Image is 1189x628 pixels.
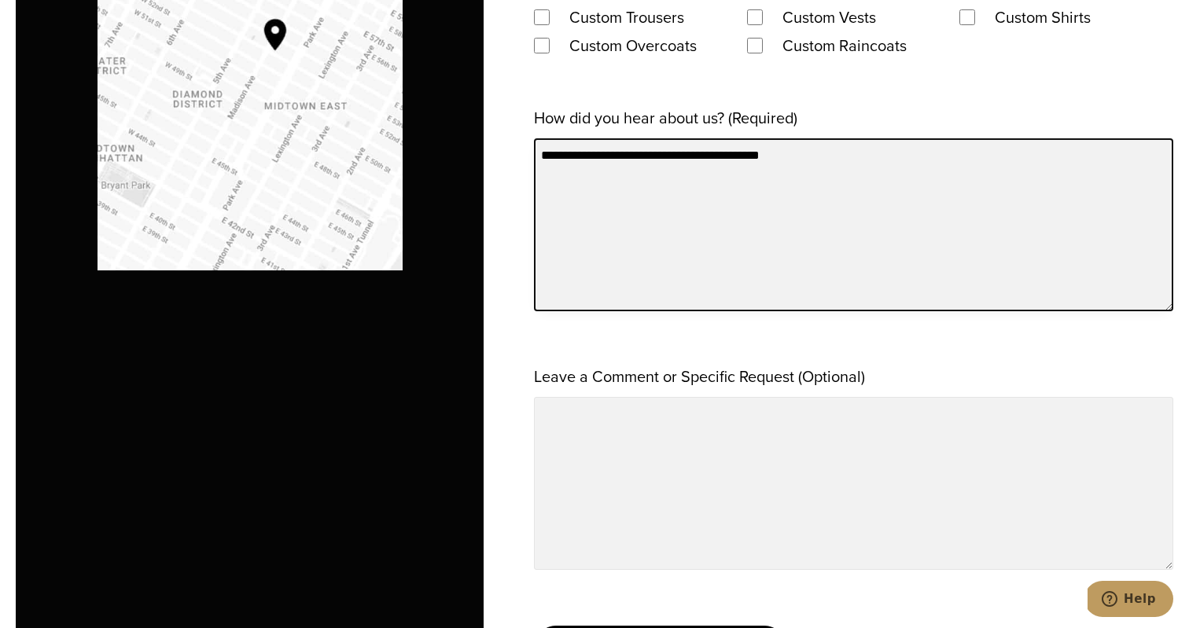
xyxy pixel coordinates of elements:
[767,31,922,60] label: Custom Raincoats
[554,3,700,31] label: Custom Trousers
[534,362,865,391] label: Leave a Comment or Specific Request (Optional)
[1088,581,1173,620] iframe: Opens a widget where you can chat to one of our agents
[979,3,1106,31] label: Custom Shirts
[767,3,892,31] label: Custom Vests
[554,31,712,60] label: Custom Overcoats
[534,104,797,132] label: How did you hear about us? (Required)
